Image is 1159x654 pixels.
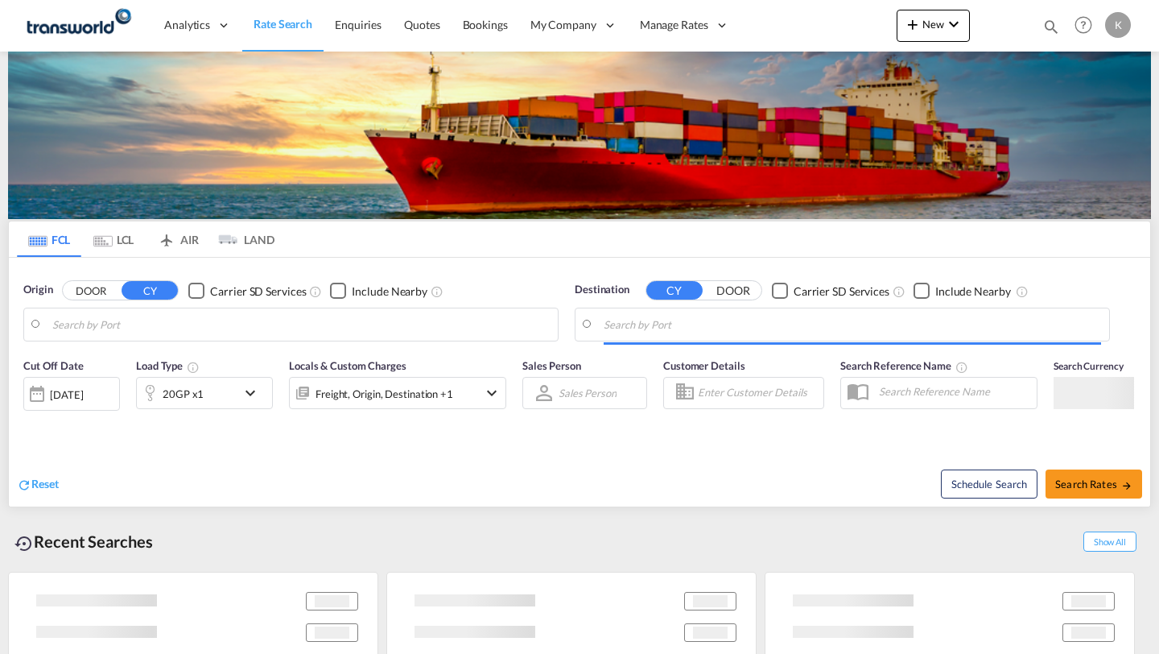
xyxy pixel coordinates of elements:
[289,377,506,409] div: Freight Origin Destination Factory Stuffingicon-chevron-down
[557,381,618,404] md-select: Sales Person
[8,524,159,560] div: Recent Searches
[903,18,963,31] span: New
[1046,470,1142,499] button: Search Ratesicon-arrow-right
[210,221,274,257] md-tab-item: LAND
[1070,11,1105,40] div: Help
[663,359,744,372] span: Customer Details
[941,470,1037,499] button: Note: By default Schedule search will only considerorigin ports, destination ports and cut off da...
[335,18,382,31] span: Enquiries
[604,313,1101,337] input: Search by Port
[17,221,81,257] md-tab-item: FCL
[23,409,35,431] md-datepicker: Select
[289,359,406,372] span: Locals & Custom Charges
[146,221,210,257] md-tab-item: AIR
[463,18,508,31] span: Bookings
[1016,285,1029,298] md-icon: Unchecked: Ignores neighbouring ports when fetching rates.Checked : Includes neighbouring ports w...
[404,18,439,31] span: Quotes
[794,284,889,300] div: Carrier SD Services
[9,258,1150,507] div: Origin DOOR CY Checkbox No InkUnchecked: Search for CY (Container Yard) services for all selected...
[63,282,119,300] button: DOOR
[210,284,306,300] div: Carrier SD Services
[903,14,922,34] md-icon: icon-plus 400-fg
[944,14,963,34] md-icon: icon-chevron-down
[840,359,968,372] span: Search Reference Name
[14,534,34,553] md-icon: icon-backup-restore
[1042,18,1060,35] md-icon: icon-magnify
[122,281,178,300] button: CY
[772,282,889,299] md-checkbox: Checkbox No Ink
[316,383,453,405] div: Freight Origin Destination Factory Stuffing
[330,282,427,299] md-checkbox: Checkbox No Ink
[1042,18,1060,42] div: icon-magnify
[575,282,629,298] span: Destination
[24,7,133,43] img: 58db03806dec11f087a70fd37d23a362.png
[1070,11,1097,39] span: Help
[81,221,146,257] md-tab-item: LCL
[309,285,322,298] md-icon: Unchecked: Search for CY (Container Yard) services for all selected carriers.Checked : Search for...
[914,282,1011,299] md-checkbox: Checkbox No Ink
[241,383,268,403] md-icon: icon-chevron-down
[871,379,1037,404] input: Search Reference Name
[8,52,1151,219] img: LCL+%26+FCL+BACKGROUND.png
[482,383,501,403] md-icon: icon-chevron-down
[254,17,312,31] span: Rate Search
[1083,532,1136,552] span: Show All
[50,387,83,402] div: [DATE]
[187,361,200,374] md-icon: icon-information-outline
[23,377,120,411] div: [DATE]
[1055,478,1132,490] span: Search Rates
[136,359,200,372] span: Load Type
[157,230,176,242] md-icon: icon-airplane
[530,17,596,33] span: My Company
[352,284,427,300] div: Include Nearby
[136,377,273,409] div: 20GP x1icon-chevron-down
[23,282,52,298] span: Origin
[31,477,59,490] span: Reset
[188,282,306,299] md-checkbox: Checkbox No Ink
[52,313,550,337] input: Search by Port
[17,221,274,257] md-pagination-wrapper: Use the left and right arrow keys to navigate between tabs
[698,381,819,405] input: Enter Customer Details
[163,383,204,405] div: 20GP x1
[1105,12,1131,38] div: K
[640,17,708,33] span: Manage Rates
[164,17,210,33] span: Analytics
[17,478,31,492] md-icon: icon-refresh
[1054,360,1124,372] span: Search Currency
[23,359,84,372] span: Cut Off Date
[646,281,703,300] button: CY
[893,285,905,298] md-icon: Unchecked: Search for CY (Container Yard) services for all selected carriers.Checked : Search for...
[955,361,968,374] md-icon: Your search will be saved by the below given name
[897,10,970,42] button: icon-plus 400-fgNewicon-chevron-down
[17,476,59,494] div: icon-refreshReset
[522,359,581,372] span: Sales Person
[1121,480,1132,491] md-icon: icon-arrow-right
[431,285,443,298] md-icon: Unchecked: Ignores neighbouring ports when fetching rates.Checked : Includes neighbouring ports w...
[705,282,761,300] button: DOOR
[935,284,1011,300] div: Include Nearby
